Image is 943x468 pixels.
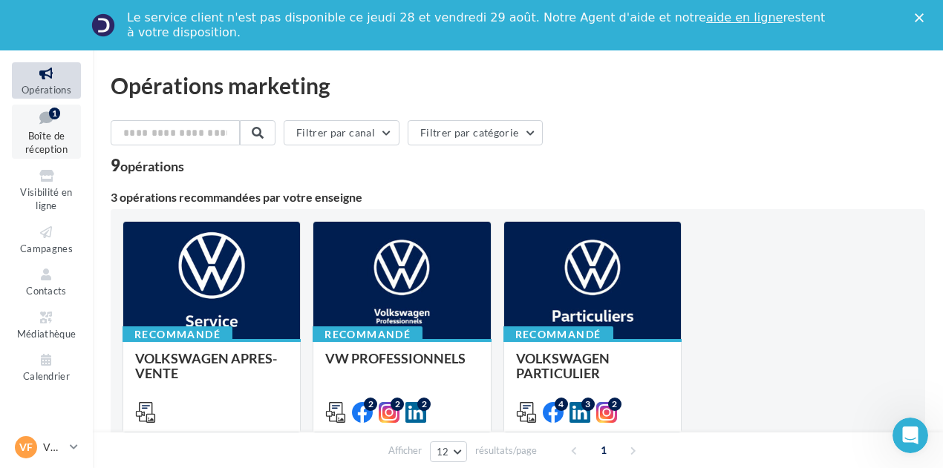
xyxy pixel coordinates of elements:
[12,62,81,99] a: Opérations
[91,13,115,37] img: Profile image for Service-Client
[12,105,81,159] a: Boîte de réception1
[893,418,928,453] iframe: Intercom live chat
[20,186,72,212] span: Visibilité en ligne
[364,398,377,411] div: 2
[503,326,613,343] div: Recommandé
[516,350,610,381] span: VOLKSWAGEN PARTICULIER
[581,398,595,411] div: 3
[23,370,70,382] span: Calendrier
[19,440,33,455] span: VF
[12,349,81,385] a: Calendrier
[111,191,925,203] div: 3 opérations recommandées par votre enseigne
[475,444,537,458] span: résultats/page
[26,285,67,297] span: Contacts
[12,165,81,215] a: Visibilité en ligne
[391,398,404,411] div: 2
[284,120,399,145] button: Filtrer par canal
[12,433,81,461] a: VF VW Francheville
[123,326,232,343] div: Recommandé
[127,10,828,40] div: Le service client n'est pas disponible ce jeudi 28 et vendredi 29 août. Notre Agent d'aide et not...
[12,221,81,257] a: Campagnes
[430,441,468,462] button: 12
[20,243,73,254] span: Campagnes
[555,398,568,411] div: 4
[706,10,783,24] a: aide en ligne
[325,350,466,366] span: VW PROFESSIONNELS
[388,444,422,458] span: Afficher
[408,120,543,145] button: Filtrer par catégorie
[17,328,76,340] span: Médiathèque
[22,84,71,96] span: Opérations
[49,108,60,119] div: 1
[43,440,64,455] p: VW Francheville
[120,159,184,173] div: opérations
[25,130,68,156] span: Boîte de réception
[313,326,422,343] div: Recommandé
[915,13,930,22] div: Fermer
[111,157,184,174] div: 9
[592,438,616,462] span: 1
[12,263,81,300] a: Contacts
[111,74,925,96] div: Opérations marketing
[417,398,431,411] div: 2
[135,350,277,381] span: VOLKSWAGEN APRES-VENTE
[608,398,621,411] div: 2
[12,306,81,343] a: Médiathèque
[437,446,449,458] span: 12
